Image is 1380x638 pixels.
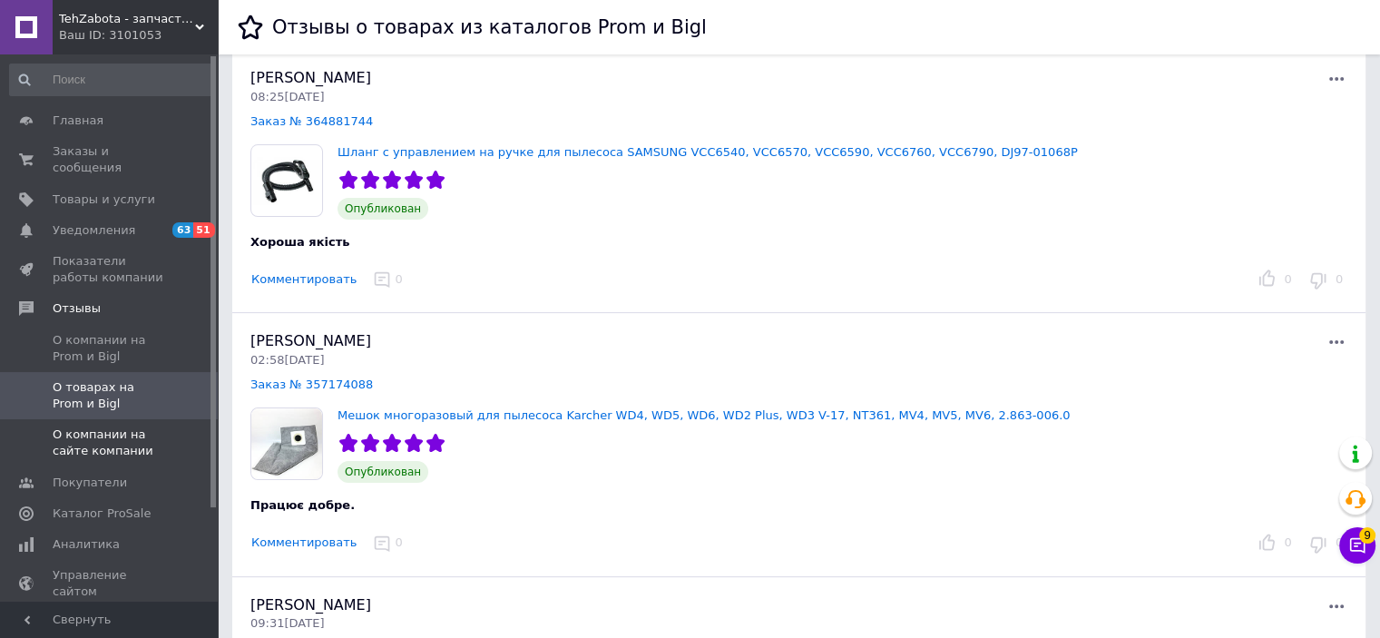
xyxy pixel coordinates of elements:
[250,114,373,128] a: Заказ № 364881744
[59,27,218,44] div: Ваш ID: 3101053
[53,427,168,459] span: О компании на сайте компании
[172,222,193,238] span: 63
[251,408,322,479] img: Мешок многоразовый для пылесоса Karcher WD4, WD5, WD6, WD2 Plus, WD3 V-17, NT361, MV4, MV5, MV6, ...
[250,616,324,630] span: 09:31[DATE]
[53,505,151,522] span: Каталог ProSale
[53,253,168,286] span: Показатели работы компании
[250,235,349,249] span: Хороша якість
[250,378,373,391] a: Заказ № 357174088
[250,596,371,613] span: [PERSON_NAME]
[1339,527,1375,564] button: Чат с покупателем9
[53,332,168,365] span: О компании на Prom и Bigl
[1359,525,1375,541] span: 9
[272,16,707,38] h1: Отзывы о товарах из каталогов Prom и Bigl
[250,332,371,349] span: [PERSON_NAME]
[59,11,195,27] span: TehZabota - запчасти и аксессуары для бытовой техники
[53,113,103,129] span: Главная
[9,64,214,96] input: Поиск
[251,145,322,216] img: Шланг с управлением на ручке для пылесоса SAMSUNG VCC6540, VCC6570, VCC6590, VCC6760, VCC6790, DJ...
[250,353,324,367] span: 02:58[DATE]
[53,222,135,239] span: Уведомления
[53,300,101,317] span: Отзывы
[53,143,168,176] span: Заказы и сообщения
[193,222,214,238] span: 51
[53,475,127,491] span: Покупатели
[338,461,428,483] span: Опубликован
[53,567,168,600] span: Управление сайтом
[53,379,168,412] span: О товарах на Prom и Bigl
[338,408,1070,422] a: Мешок многоразовый для пылесоса Karcher WD4, WD5, WD6, WD2 Plus, WD3 V-17, NT361, MV4, MV5, MV6, ...
[53,191,155,208] span: Товары и услуги
[250,90,324,103] span: 08:25[DATE]
[53,536,120,553] span: Аналитика
[338,198,428,220] span: Опубликован
[250,69,371,86] span: [PERSON_NAME]
[338,145,1078,159] a: Шланг с управлением на ручке для пылесоса SAMSUNG VCC6540, VCC6570, VCC6590, VCC6760, VCC6790, DJ...
[250,270,357,290] button: Комментировать
[250,534,357,553] button: Комментировать
[250,498,355,512] span: Працює добре.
